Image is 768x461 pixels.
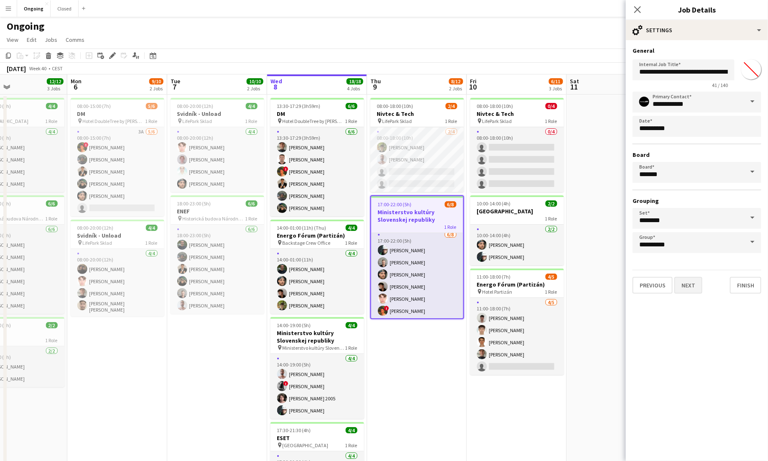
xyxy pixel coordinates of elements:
div: [DATE] [7,64,26,73]
span: 18:00-23:00 (5h) [177,200,211,207]
span: 6 [69,82,82,92]
span: 10 [469,82,477,92]
span: 4/5 [546,274,557,280]
h3: Svidník - Unload [71,232,164,239]
span: Hotel DoubleTree by [PERSON_NAME] [83,118,145,124]
span: 08:00-18:00 (10h) [377,103,413,109]
app-job-card: 11:00-18:00 (7h)4/5Energo Fórum (Partizán) Hotel Partizán1 Role4/511:00-18:00 (7h)[PERSON_NAME][P... [470,269,564,375]
h3: Ministerstvo kultúry Slovenskej republiky [371,208,463,223]
span: 1 Role [245,118,258,124]
span: 08:00-20:00 (12h) [77,225,114,231]
span: 6/11 [549,78,563,85]
span: 1 Role [445,118,457,124]
span: 1 Role [345,118,357,124]
span: Mon [71,77,82,85]
div: 08:00-20:00 (12h)4/4Svidník - Unload LifePark Sklad1 Role4/408:00-20:00 (12h)[PERSON_NAME][PERSON... [71,220,164,316]
span: Tue [171,77,180,85]
span: 8/12 [449,78,463,85]
span: [GEOGRAPHIC_DATA] [283,442,329,448]
app-job-card: 08:00-15:00 (7h)5/6DM Hotel DoubleTree by [PERSON_NAME]1 Role3A5/608:00-15:00 (7h)![PERSON_NAME][... [71,98,164,216]
span: LifePark Sklad [482,118,512,124]
span: 1 Role [46,215,58,222]
span: 4/4 [346,225,357,231]
span: 1 Role [345,442,357,448]
span: 4/4 [346,427,357,433]
span: 1 Role [545,215,557,222]
span: 8 [269,82,282,92]
a: Comms [62,34,88,45]
div: 08:00-18:00 (10h)2/4Nivtec & Tech LifePark Sklad1 Role2/408:00-18:00 (10h)[PERSON_NAME][PERSON_NAME] [370,98,464,192]
span: Comms [66,36,84,44]
span: 1 Role [46,337,58,343]
app-card-role: 2/408:00-18:00 (10h)[PERSON_NAME][PERSON_NAME] [370,127,464,192]
app-job-card: 10:00-14:00 (4h)2/2[GEOGRAPHIC_DATA]1 Role2/210:00-14:00 (4h)[PERSON_NAME][PERSON_NAME] [470,195,564,265]
app-card-role: 6/613:30-17:29 (3h59m)[PERSON_NAME][PERSON_NAME]![PERSON_NAME][PERSON_NAME][PERSON_NAME][PERSON_N... [270,127,364,216]
span: 6/6 [246,200,258,207]
span: 1 Role [245,215,258,222]
span: Backstage Crew Office [283,240,331,246]
span: 13:30-17:29 (3h59m) [277,103,321,109]
app-job-card: 17:00-22:00 (5h)6/8Ministerstvo kultúry Slovenskej republiky1 Role6/817:00-22:00 (5h)[PERSON_NAME... [370,195,464,319]
div: 2 Jobs [150,85,163,92]
h3: ESET [270,434,364,442]
h3: Svidník - Unload [171,110,264,118]
span: LifePark Sklad [383,118,412,124]
span: 1 Role [46,118,58,124]
span: 9/10 [149,78,163,85]
span: ! [384,306,389,311]
button: Finish [730,277,761,294]
h3: Ministerstvo kultúry Slovenskej republiky [270,329,364,344]
span: 08:00-20:00 (12h) [177,103,214,109]
div: 2 Jobs [449,85,463,92]
span: Thu [370,77,381,85]
span: 08:00-15:00 (7h) [77,103,111,109]
app-job-card: 14:00-01:00 (11h) (Thu)4/4Energo Fórum (Partizán) Backstage Crew Office1 Role4/414:00-01:00 (11h)... [270,220,364,314]
span: Hotel Partizán [482,289,513,295]
h3: DM [71,110,164,118]
span: 7 [169,82,180,92]
span: 1 Role [345,345,357,351]
app-job-card: 08:00-20:00 (12h)4/4Svidník - Unload LifePark Sklad1 Role4/408:00-20:00 (12h)[PERSON_NAME][PERSON... [171,98,264,192]
h3: Energo Fórum (Partizán) [470,281,564,288]
span: 2/2 [46,322,58,328]
app-card-role: 4/414:00-19:00 (5h)[PERSON_NAME]![PERSON_NAME][PERSON_NAME] 2005[PERSON_NAME] [270,354,364,419]
span: Hotel DoubleTree by [PERSON_NAME] [283,118,345,124]
span: LifePark Sklad [83,240,112,246]
div: Settings [626,20,768,40]
app-job-card: 14:00-19:00 (5h)4/4Ministerstvo kultúry Slovenskej republiky Ministerstvo kultúry Slovenskej repu... [270,317,364,419]
span: Fri [470,77,477,85]
span: 1 Role [345,240,357,246]
span: 1 Role [545,289,557,295]
span: 17:30-21:30 (4h) [277,427,311,433]
app-card-role: 6/618:00-23:00 (5h)[PERSON_NAME][PERSON_NAME][PERSON_NAME][PERSON_NAME][PERSON_NAME][PERSON_NAME] [171,225,264,314]
h3: DM [270,110,364,118]
app-card-role: 2/210:00-14:00 (4h)[PERSON_NAME][PERSON_NAME] [470,225,564,265]
span: 1 Role [545,118,557,124]
app-card-role: 4/408:00-20:00 (12h)[PERSON_NAME][PERSON_NAME][PERSON_NAME][PERSON_NAME] [PERSON_NAME] [71,249,164,316]
span: 4/4 [246,103,258,109]
span: 1 Role [444,224,457,230]
span: 10:00-14:00 (4h) [477,200,511,207]
div: 3 Jobs [549,85,563,92]
div: 4 Jobs [347,85,363,92]
span: 10/10 [247,78,263,85]
a: Jobs [41,34,61,45]
span: ! [84,142,89,147]
span: Ministerstvo kultúry Slovenskej republiky [283,345,345,351]
div: CEST [52,65,63,72]
span: 14:00-01:00 (11h) (Thu) [277,225,327,231]
span: 4/4 [46,103,58,109]
div: 13:30-17:29 (3h59m)6/6DM Hotel DoubleTree by [PERSON_NAME]1 Role6/613:30-17:29 (3h59m)[PERSON_NAM... [270,98,364,216]
span: 11 [569,82,579,92]
div: 3 Jobs [47,85,63,92]
span: ! [283,381,288,386]
app-job-card: 08:00-18:00 (10h)0/4Nivtec & Tech LifePark Sklad1 Role0/408:00-18:00 (10h) [470,98,564,192]
span: 11:00-18:00 (7h) [477,274,511,280]
h3: ENEF [171,207,264,215]
div: 2 Jobs [247,85,263,92]
span: ! [283,166,288,172]
span: Week 40 [28,65,48,72]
